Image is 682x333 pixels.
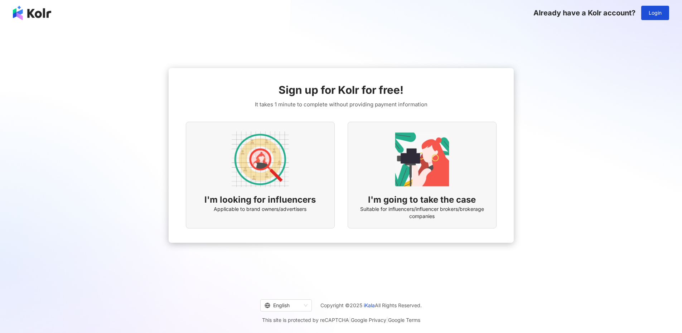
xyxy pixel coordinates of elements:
img: KOL identity option [393,131,451,188]
span: Suitable for influencers/influencer brokers/brokerage companies [357,206,488,219]
span: I'm going to take the case [368,194,476,206]
span: I'm looking for influencers [204,194,316,206]
a: Google Terms [388,317,420,323]
span: It takes 1 minute to complete without providing payment information [255,100,427,109]
span: Copyright © 2025 All Rights Reserved. [320,301,422,310]
a: iKala [364,302,375,308]
span: Already have a Kolr account? [533,9,635,17]
span: Sign up for Kolr for free! [279,82,403,97]
div: English [265,300,301,311]
span: | [349,317,351,323]
span: Applicable to brand owners/advertisers [214,206,306,213]
a: Google Privacy [351,317,386,323]
span: | [386,317,388,323]
button: Login [641,6,669,20]
img: logo [13,6,51,20]
span: Login [649,10,662,16]
img: AD identity option [232,131,289,188]
span: This site is protected by reCAPTCHA [262,316,420,324]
